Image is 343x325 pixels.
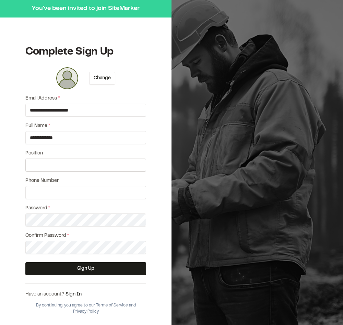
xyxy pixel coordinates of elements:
div: Click or Drag and Drop to change photo [56,67,78,89]
label: Phone Number [25,177,146,185]
label: Email Address [25,95,146,102]
a: Sign In [66,292,82,297]
button: Sign Up [25,262,146,275]
h1: Complete Sign Up [25,45,146,59]
img: Profile Photo [56,67,78,89]
button: Privacy Policy [73,309,99,315]
div: By continuing, you agree to our and [25,302,146,315]
button: Terms of Service [96,302,128,309]
button: Change [89,72,115,85]
label: Confirm Password [25,232,146,240]
label: Password [25,205,146,212]
label: Full Name [25,122,146,130]
label: Position [25,150,146,157]
div: Have an account? [25,291,146,298]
